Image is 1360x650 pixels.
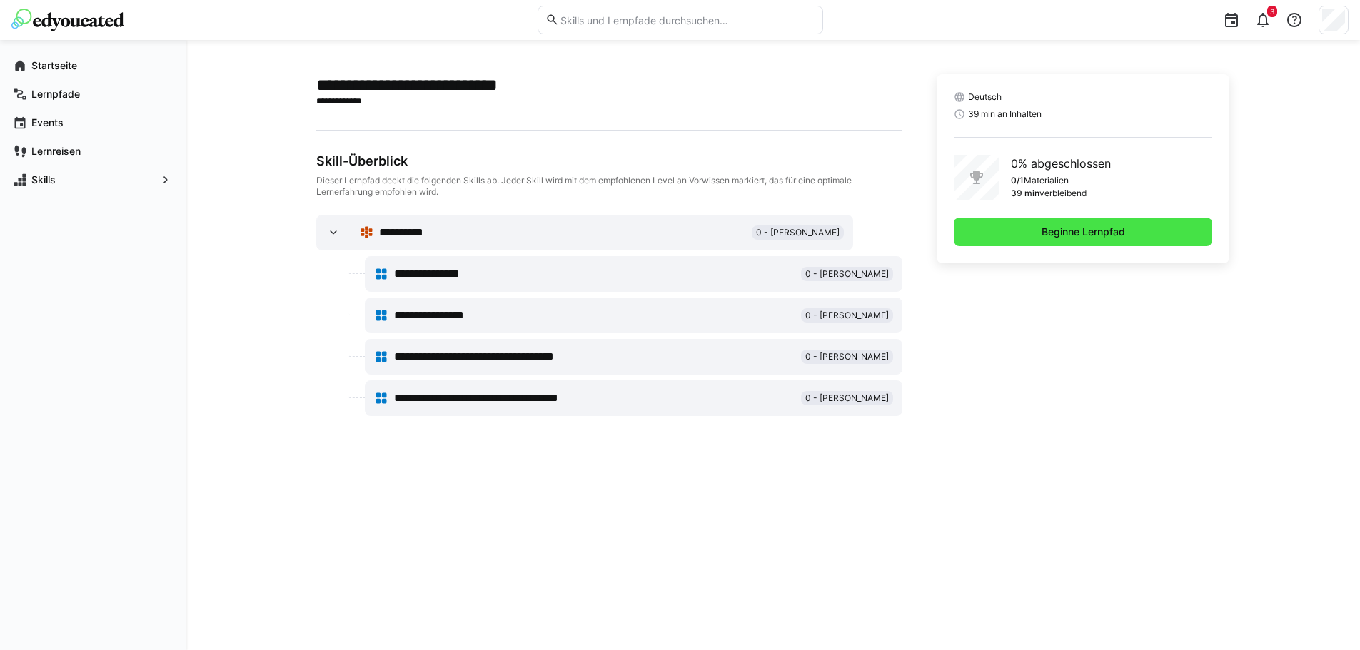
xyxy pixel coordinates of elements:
p: Materialien [1024,175,1069,186]
span: 0 - [PERSON_NAME] [756,227,840,238]
span: Beginne Lernpfad [1039,225,1127,239]
button: Beginne Lernpfad [954,218,1213,246]
div: Dieser Lernpfad deckt die folgenden Skills ab. Jeder Skill wird mit dem empfohlenen Level an Vorw... [316,175,902,198]
div: Skill-Überblick [316,153,902,169]
p: 0% abgeschlossen [1011,155,1111,172]
p: 0/1 [1011,175,1024,186]
span: 3 [1270,7,1274,16]
span: 39 min an Inhalten [968,108,1042,120]
p: verbleibend [1039,188,1087,199]
span: Deutsch [968,91,1002,103]
input: Skills und Lernpfade durchsuchen… [559,14,815,26]
span: 0 - [PERSON_NAME] [805,310,889,321]
span: 0 - [PERSON_NAME] [805,392,889,404]
p: 39 min [1011,188,1039,199]
span: 0 - [PERSON_NAME] [805,268,889,280]
span: 0 - [PERSON_NAME] [805,351,889,362]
